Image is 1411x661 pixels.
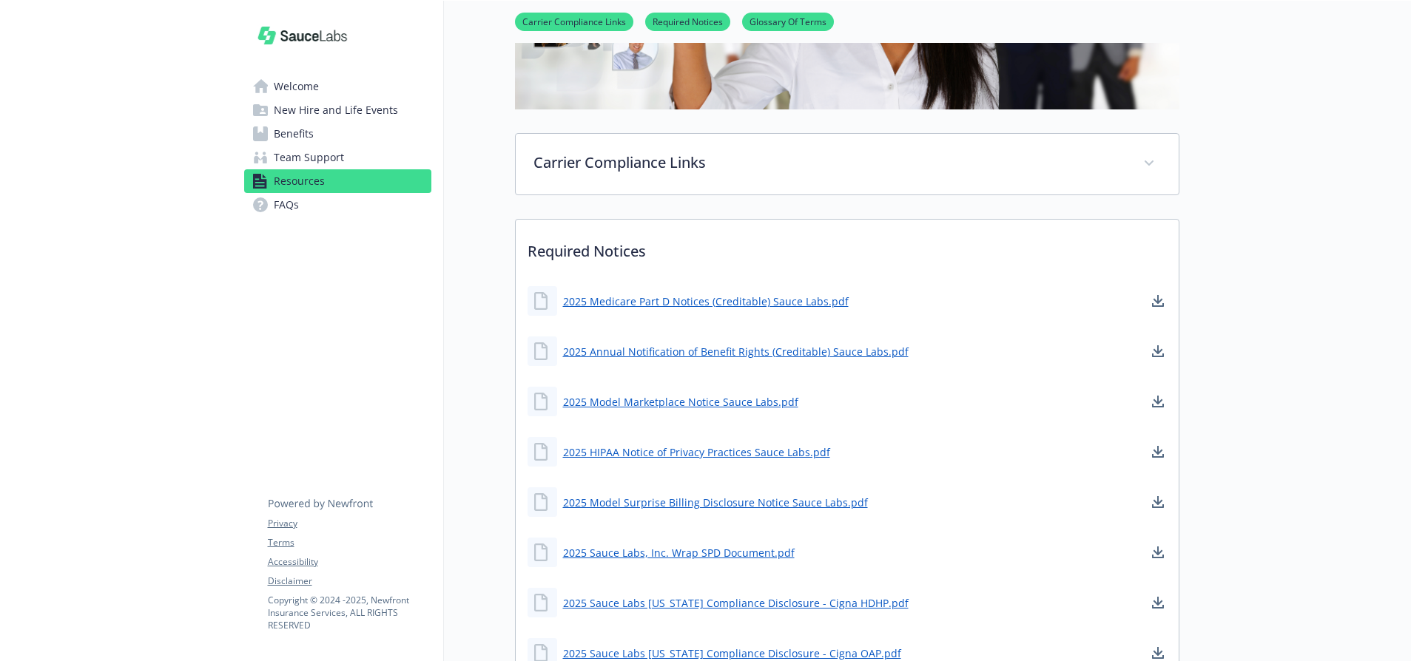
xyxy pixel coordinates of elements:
a: Benefits [244,122,431,146]
span: FAQs [274,193,299,217]
a: download document [1149,493,1167,511]
a: Privacy [268,517,431,530]
div: Carrier Compliance Links [516,134,1179,194]
a: Terms [268,536,431,549]
p: Required Notices [516,220,1179,274]
span: New Hire and Life Events [274,98,398,122]
p: Copyright © 2024 - 2025 , Newfront Insurance Services, ALL RIGHTS RESERVED [268,594,431,631]
a: 2025 Model Surprise Billing Disclosure Notice Sauce Labs.pdf [563,495,868,510]
span: Team Support [274,146,344,169]
a: download document [1149,393,1167,410]
a: 2025 HIPAA Notice of Privacy Practices Sauce Labs.pdf [563,444,830,460]
a: download document [1149,443,1167,461]
a: 2025 Model Marketplace Notice Sauce Labs.pdf [563,394,798,410]
a: Required Notices [645,14,730,28]
a: 2025 Sauce Labs, Inc. Wrap SPD Document.pdf [563,545,795,560]
a: download document [1149,342,1167,360]
a: Carrier Compliance Links [515,14,633,28]
a: download document [1149,594,1167,611]
span: Resources [274,169,325,193]
a: Team Support [244,146,431,169]
a: FAQs [244,193,431,217]
a: Disclaimer [268,574,431,588]
a: 2025 Medicare Part D Notices (Creditable) Sauce Labs.pdf [563,294,849,309]
a: download document [1149,292,1167,310]
a: 2025 Annual Notification of Benefit Rights (Creditable) Sauce Labs.pdf [563,344,909,359]
a: Accessibility [268,555,431,569]
a: download document [1149,543,1167,561]
span: Benefits [274,122,314,146]
a: New Hire and Life Events [244,98,431,122]
a: Resources [244,169,431,193]
p: Carrier Compliance Links [533,152,1125,174]
a: 2025 Sauce Labs [US_STATE] Compliance Disclosure - Cigna OAP.pdf [563,645,901,661]
span: Welcome [274,75,319,98]
a: 2025 Sauce Labs [US_STATE] Compliance Disclosure - Cigna HDHP.pdf [563,595,909,611]
a: Glossary Of Terms [742,14,834,28]
a: Welcome [244,75,431,98]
